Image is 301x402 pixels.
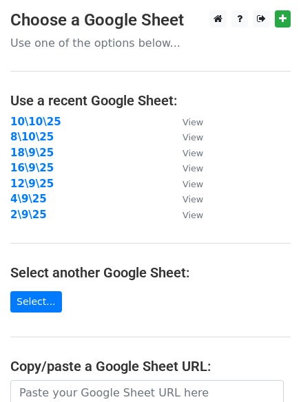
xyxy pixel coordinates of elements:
a: 10\10\25 [10,116,61,128]
small: View [183,194,203,204]
a: View [169,162,203,174]
p: Use one of the options below... [10,36,291,50]
small: View [183,179,203,189]
small: View [183,117,203,127]
h4: Select another Google Sheet: [10,264,291,281]
small: View [183,163,203,173]
a: View [169,131,203,143]
a: View [169,209,203,221]
a: 4\9\25 [10,193,47,205]
a: View [169,193,203,205]
h3: Choose a Google Sheet [10,10,291,30]
small: View [183,132,203,142]
a: Select... [10,291,62,313]
a: 16\9\25 [10,162,54,174]
a: View [169,178,203,190]
a: 8\10\25 [10,131,54,143]
h4: Use a recent Google Sheet: [10,92,291,109]
a: 2\9\25 [10,209,47,221]
a: 18\9\25 [10,147,54,159]
a: View [169,116,203,128]
a: 12\9\25 [10,178,54,190]
small: View [183,210,203,220]
small: View [183,148,203,158]
h4: Copy/paste a Google Sheet URL: [10,358,291,374]
a: View [169,147,203,159]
